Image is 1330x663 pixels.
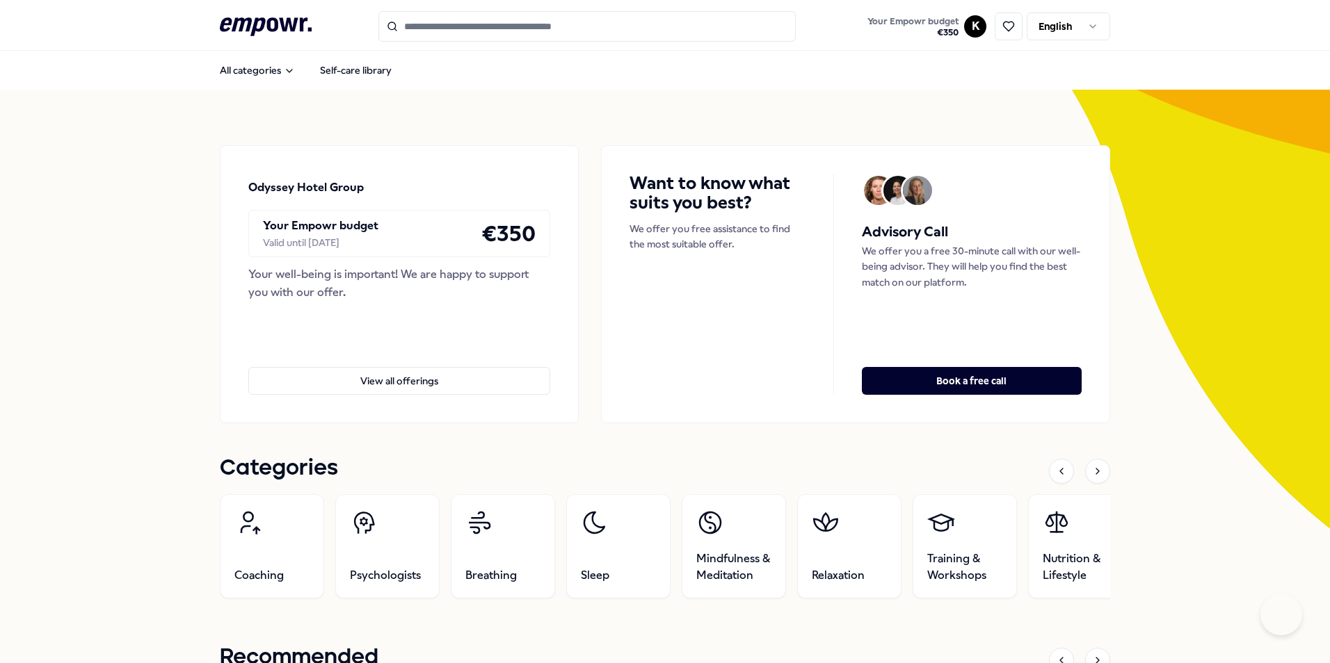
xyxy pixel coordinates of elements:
[1260,594,1302,635] iframe: Help Scout Beacon - Open
[378,11,796,42] input: Search for products, categories or subcategories
[350,567,421,584] span: Psychologists
[913,494,1017,598] a: Training & Workshops
[696,550,771,584] span: Mindfulness & Meditation
[263,217,378,235] p: Your Empowr budget
[867,27,959,38] span: € 350
[883,176,913,205] img: Avatar
[1028,494,1132,598] a: Nutrition & Lifestyle
[309,56,403,84] a: Self-care library
[451,494,555,598] a: Breathing
[209,56,306,84] button: All categories
[581,567,609,584] span: Sleep
[481,216,536,251] h4: € 350
[263,235,378,250] div: Valid until [DATE]
[630,221,806,252] p: We offer you free assistance to find the most suitable offer.
[335,494,440,598] a: Psychologists
[682,494,786,598] a: Mindfulness & Meditation
[867,16,959,27] span: Your Empowr budget
[248,345,550,395] a: View all offerings
[234,567,284,584] span: Coaching
[248,179,364,197] p: Odyssey Hotel Group
[630,174,806,213] h4: Want to know what suits you best?
[903,176,932,205] img: Avatar
[248,265,550,301] div: Your well-being is important! We are happy to support you with our offer.
[465,567,517,584] span: Breathing
[209,56,403,84] nav: Main
[220,494,324,598] a: Coaching
[964,15,986,38] button: K
[812,567,865,584] span: Relaxation
[862,243,1082,290] p: We offer you a free 30-minute call with our well-being advisor. They will help you find the best ...
[927,550,1002,584] span: Training & Workshops
[220,451,338,486] h1: Categories
[865,13,961,41] button: Your Empowr budget€350
[864,176,893,205] img: Avatar
[1043,550,1118,584] span: Nutrition & Lifestyle
[248,367,550,395] button: View all offerings
[797,494,902,598] a: Relaxation
[566,494,671,598] a: Sleep
[862,367,1082,395] button: Book a free call
[862,12,964,41] a: Your Empowr budget€350
[862,221,1082,243] h5: Advisory Call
